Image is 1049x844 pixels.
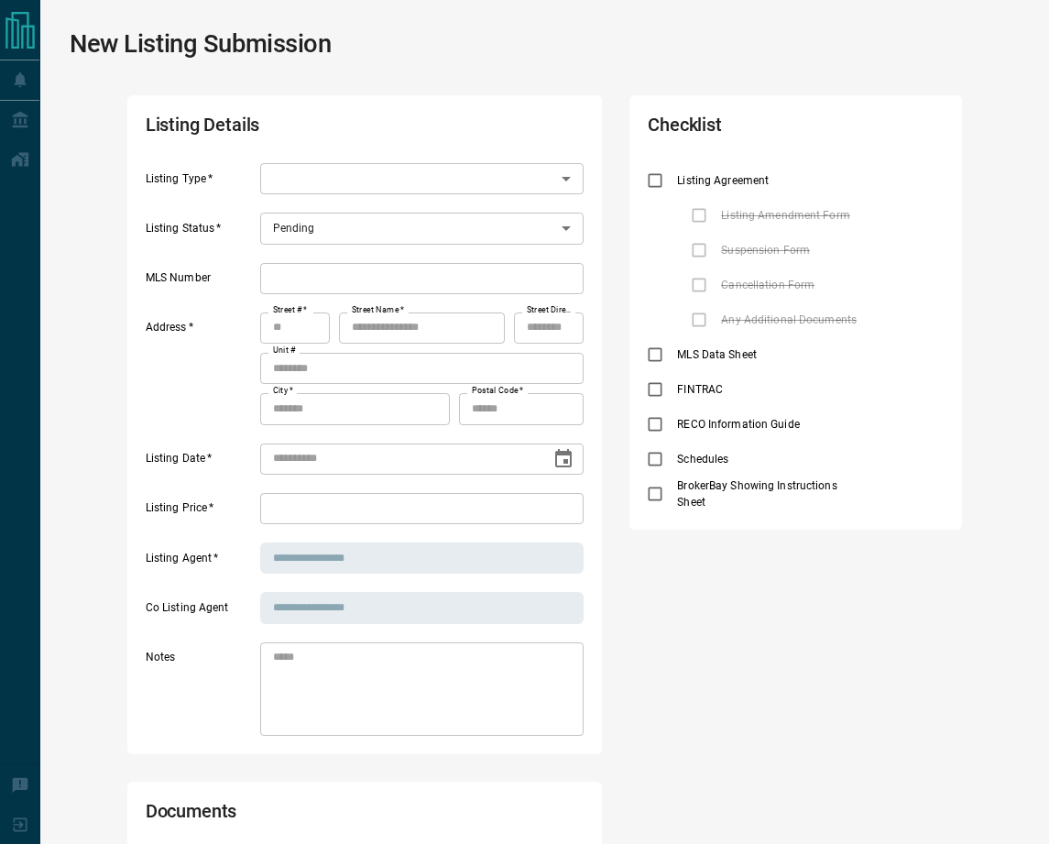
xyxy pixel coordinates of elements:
[146,551,256,575] label: Listing Agent
[716,277,819,293] span: Cancellation Form
[146,600,256,624] label: Co Listing Agent
[146,500,256,524] label: Listing Price
[146,650,256,736] label: Notes
[146,451,256,475] label: Listing Date
[672,451,733,467] span: Schedules
[527,304,574,316] label: Street Direction
[672,477,867,510] span: BrokerBay Showing Instructions Sheet
[716,242,814,258] span: Suspension Form
[146,270,256,294] label: MLS Number
[716,207,854,224] span: Listing Amendment Form
[672,172,773,189] span: Listing Agreement
[70,29,332,59] h1: New Listing Submission
[260,213,585,244] div: Pending
[672,346,761,363] span: MLS Data Sheet
[648,114,825,145] h2: Checklist
[672,381,727,398] span: FINTRAC
[146,320,256,424] label: Address
[716,312,861,328] span: Any Additional Documents
[146,171,256,195] label: Listing Type
[146,114,409,145] h2: Listing Details
[273,385,293,397] label: City
[146,221,256,245] label: Listing Status
[545,441,582,477] button: Choose date
[352,304,404,316] label: Street Name
[273,345,296,356] label: Unit #
[472,385,523,397] label: Postal Code
[273,304,307,316] label: Street #
[672,416,803,433] span: RECO Information Guide
[146,800,409,831] h2: Documents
